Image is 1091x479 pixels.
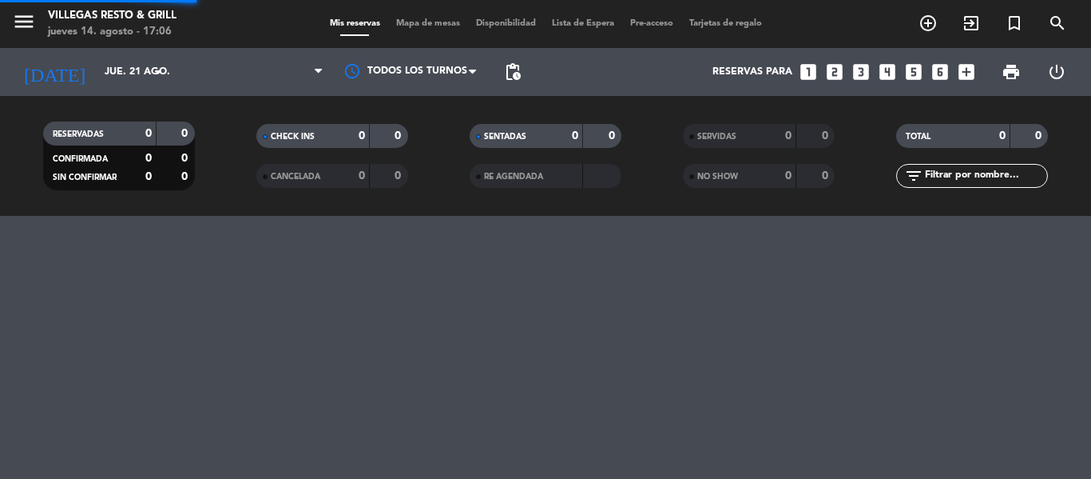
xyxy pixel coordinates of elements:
i: [DATE] [12,54,97,90]
span: Tarjetas de regalo [681,19,770,28]
strong: 0 [395,170,404,182]
input: Filtrar por nombre... [923,167,1047,185]
span: CHECK INS [271,133,315,141]
strong: 0 [395,130,404,142]
span: TOTAL [906,133,930,141]
strong: 0 [359,130,365,142]
span: SIN CONFIRMAR [53,174,117,182]
span: pending_actions [503,62,522,82]
span: Lista de Espera [544,19,622,28]
i: looks_two [824,62,845,82]
div: jueves 14. agosto - 17:06 [48,24,177,40]
strong: 0 [785,170,791,182]
div: LOG OUT [1033,48,1079,96]
i: looks_one [798,62,819,82]
i: looks_5 [903,62,924,82]
strong: 0 [999,130,1006,142]
i: search [1048,14,1067,33]
i: add_circle_outline [918,14,938,33]
strong: 0 [145,128,152,139]
span: Disponibilidad [468,19,544,28]
i: arrow_drop_down [149,62,168,82]
i: turned_in_not [1005,14,1024,33]
strong: 0 [181,128,191,139]
i: looks_4 [877,62,898,82]
span: Mis reservas [322,19,388,28]
strong: 0 [572,130,578,142]
strong: 0 [145,171,152,182]
strong: 0 [145,153,152,164]
span: CONFIRMADA [53,155,108,163]
button: menu [12,10,36,39]
span: SERVIDAS [697,133,736,141]
strong: 0 [181,171,191,182]
strong: 0 [181,153,191,164]
span: RESERVADAS [53,130,104,138]
strong: 0 [822,170,831,182]
i: looks_6 [930,62,950,82]
span: Pre-acceso [622,19,681,28]
strong: 0 [822,130,831,142]
span: Mapa de mesas [388,19,468,28]
i: looks_3 [851,62,871,82]
i: filter_list [904,166,923,186]
span: SENTADAS [484,133,526,141]
span: RE AGENDADA [484,173,543,181]
span: NO SHOW [697,173,738,181]
i: exit_to_app [962,14,981,33]
strong: 0 [785,130,791,142]
strong: 0 [1035,130,1045,142]
strong: 0 [359,170,365,182]
div: Villegas Resto & Grill [48,8,177,24]
i: add_box [956,62,977,82]
i: power_settings_new [1047,62,1066,82]
span: Reservas para [712,66,792,78]
span: CANCELADA [271,173,320,181]
span: print [1002,62,1021,82]
i: menu [12,10,36,34]
strong: 0 [609,130,618,142]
